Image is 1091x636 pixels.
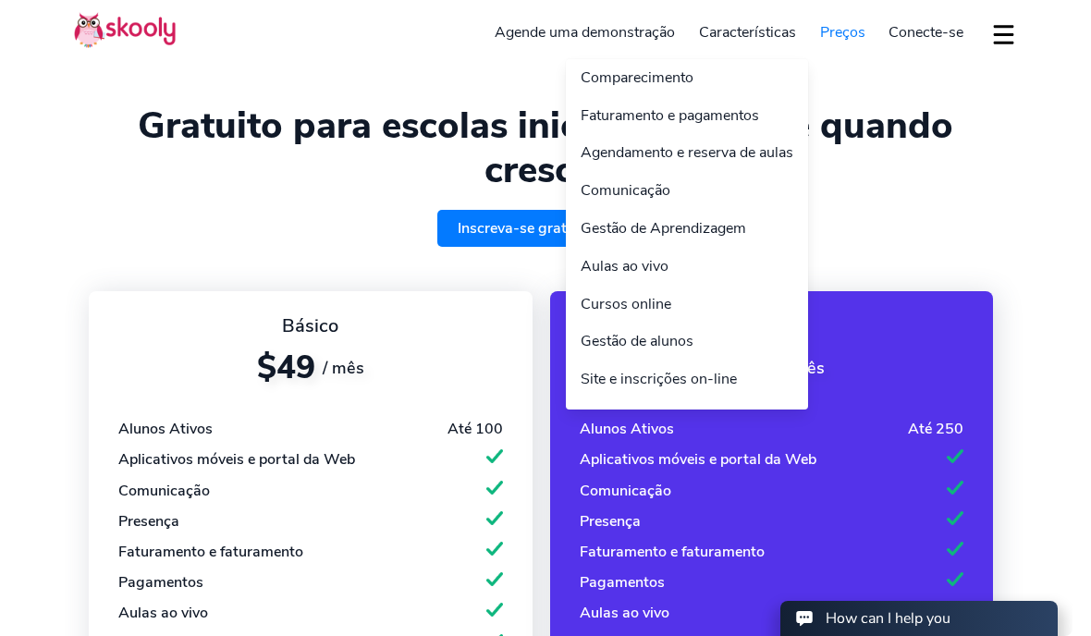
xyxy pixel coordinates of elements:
div: Aplicativos móveis e portal da Web [118,449,355,470]
a: Site e inscrições on-line [566,361,808,398]
a: Comparecimento [566,59,808,97]
div: Presença [118,511,179,532]
div: Comunicação [580,481,671,501]
span: Preços [820,22,865,43]
a: Aulas ao vivo [566,248,808,286]
div: Até 100 [447,419,503,439]
div: Aplicativos móveis e portal da Web [580,449,816,470]
a: Comunicação [566,172,808,210]
div: Alunos Ativos [118,419,213,439]
a: Gestão de Aprendizagem [566,210,808,248]
a: Preços [808,18,877,47]
div: Alunos Ativos [580,419,674,439]
a: Gestão de alunos [566,323,808,361]
span: $49 [257,346,315,389]
span: Conecte-se [889,22,963,43]
div: Faturamento e faturamento [118,542,303,562]
a: Características [687,18,808,47]
a: Inscreva-se gratuitamente [437,210,655,247]
a: Agendamento e reserva de aulas [566,134,808,172]
span: / mês [323,357,364,379]
a: Cursos online [566,286,808,324]
img: Skooly [74,12,176,48]
div: Pagamentos [118,572,203,593]
a: Agende uma demonstração [484,18,688,47]
div: Aulas ao vivo [118,603,208,623]
a: Conecte-se [876,18,975,47]
button: dropdown menu [990,13,1017,55]
a: Faturamento e pagamentos [566,97,808,135]
div: Até 250 [908,419,963,439]
h1: Gratuito para escolas iniciantes, pague quando crescer [74,104,1017,192]
div: Básico [118,313,502,338]
div: Comunicação [118,481,210,501]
